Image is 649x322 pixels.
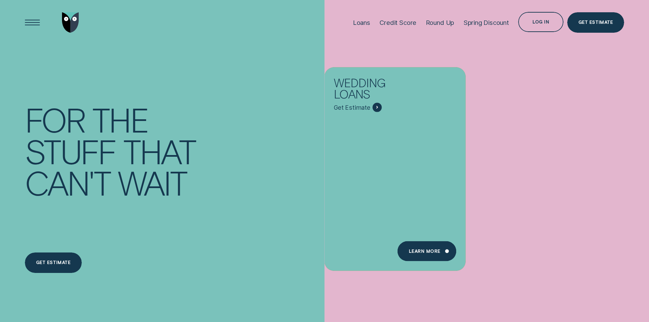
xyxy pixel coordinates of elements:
[325,67,466,265] a: Wedding Loans - Learn more
[518,12,563,32] button: Log in
[426,19,454,27] div: Round Up
[567,12,624,33] a: Get Estimate
[25,252,82,273] a: Get estimate
[464,19,509,27] div: Spring Discount
[397,241,456,261] a: Learn more
[334,104,370,111] span: Get Estimate
[334,77,424,103] div: Wedding Loans
[25,104,199,198] h4: For the stuff that can't wait
[380,19,416,27] div: Credit Score
[353,19,370,27] div: Loans
[62,12,79,33] img: Wisr
[22,12,43,33] button: Open Menu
